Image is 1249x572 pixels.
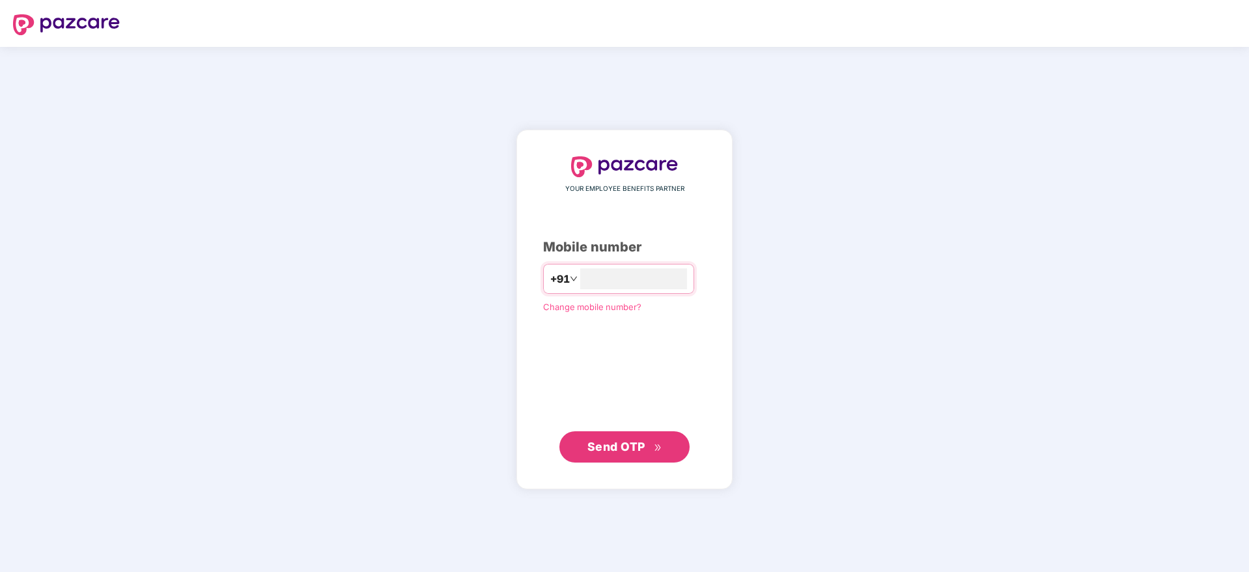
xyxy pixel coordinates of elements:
[543,237,706,257] div: Mobile number
[570,275,578,283] span: down
[543,302,641,312] a: Change mobile number?
[559,431,690,463] button: Send OTPdouble-right
[550,271,570,287] span: +91
[571,156,678,177] img: logo
[565,184,684,194] span: YOUR EMPLOYEE BENEFITS PARTNER
[13,14,120,35] img: logo
[654,444,662,452] span: double-right
[587,440,645,453] span: Send OTP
